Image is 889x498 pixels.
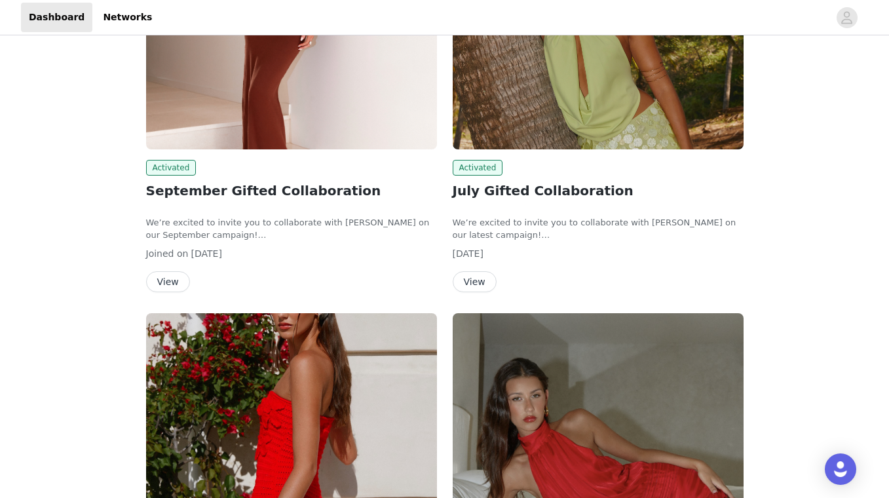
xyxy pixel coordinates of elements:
p: We’re excited to invite you to collaborate with [PERSON_NAME] on our latest campaign! [453,216,744,242]
a: View [453,277,497,287]
h2: September Gifted Collaboration [146,181,437,201]
a: View [146,277,190,287]
button: View [146,271,190,292]
button: View [453,271,497,292]
span: [DATE] [453,248,483,259]
div: avatar [841,7,853,28]
h2: July Gifted Collaboration [453,181,744,201]
a: Dashboard [21,3,92,32]
span: [DATE] [191,248,222,259]
div: Open Intercom Messenger [825,453,856,485]
span: Joined on [146,248,189,259]
span: Activated [146,160,197,176]
span: Activated [453,160,503,176]
a: Networks [95,3,160,32]
p: We’re excited to invite you to collaborate with [PERSON_NAME] on our September campaign! [146,216,437,242]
